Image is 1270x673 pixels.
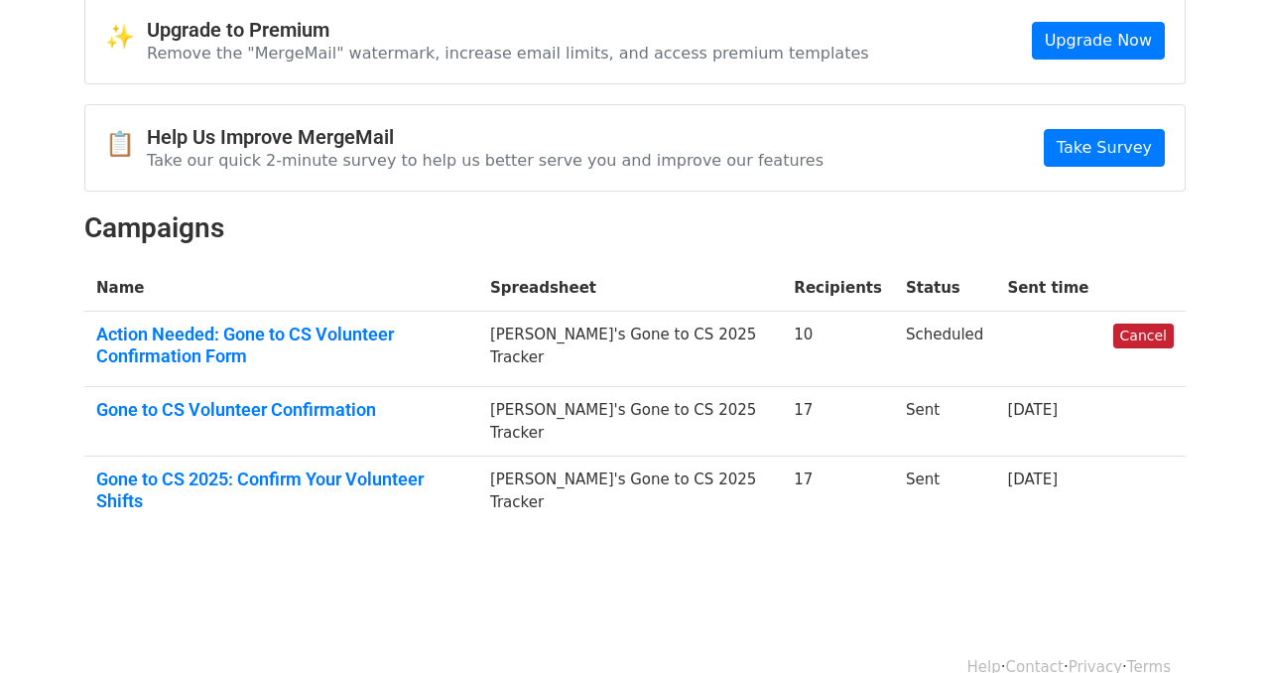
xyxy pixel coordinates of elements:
[147,150,824,171] p: Take our quick 2-minute survey to help us better serve you and improve our features
[995,265,1100,312] th: Sent time
[96,399,466,421] a: Gone to CS Volunteer Confirmation
[894,312,995,387] td: Scheduled
[894,387,995,457] td: Sent
[1113,324,1174,348] a: Cancel
[147,125,824,149] h4: Help Us Improve MergeMail
[96,469,466,511] a: Gone to CS 2025: Confirm Your Volunteer Shifts
[84,211,1186,245] h2: Campaigns
[1044,129,1165,167] a: Take Survey
[894,265,995,312] th: Status
[1032,22,1165,60] a: Upgrade Now
[84,265,478,312] th: Name
[894,457,995,532] td: Sent
[782,387,894,457] td: 17
[478,457,782,532] td: [PERSON_NAME]'s Gone to CS 2025 Tracker
[147,18,869,42] h4: Upgrade to Premium
[782,457,894,532] td: 17
[96,324,466,366] a: Action Needed: Gone to CS Volunteer Confirmation Form
[105,130,147,159] span: 📋
[1007,471,1058,488] a: [DATE]
[147,43,869,64] p: Remove the "MergeMail" watermark, increase email limits, and access premium templates
[478,312,782,387] td: [PERSON_NAME]'s Gone to CS 2025 Tracker
[478,387,782,457] td: [PERSON_NAME]'s Gone to CS 2025 Tracker
[1007,401,1058,419] a: [DATE]
[478,265,782,312] th: Spreadsheet
[782,265,894,312] th: Recipients
[105,23,147,52] span: ✨
[1171,578,1270,673] iframe: Chat Widget
[782,312,894,387] td: 10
